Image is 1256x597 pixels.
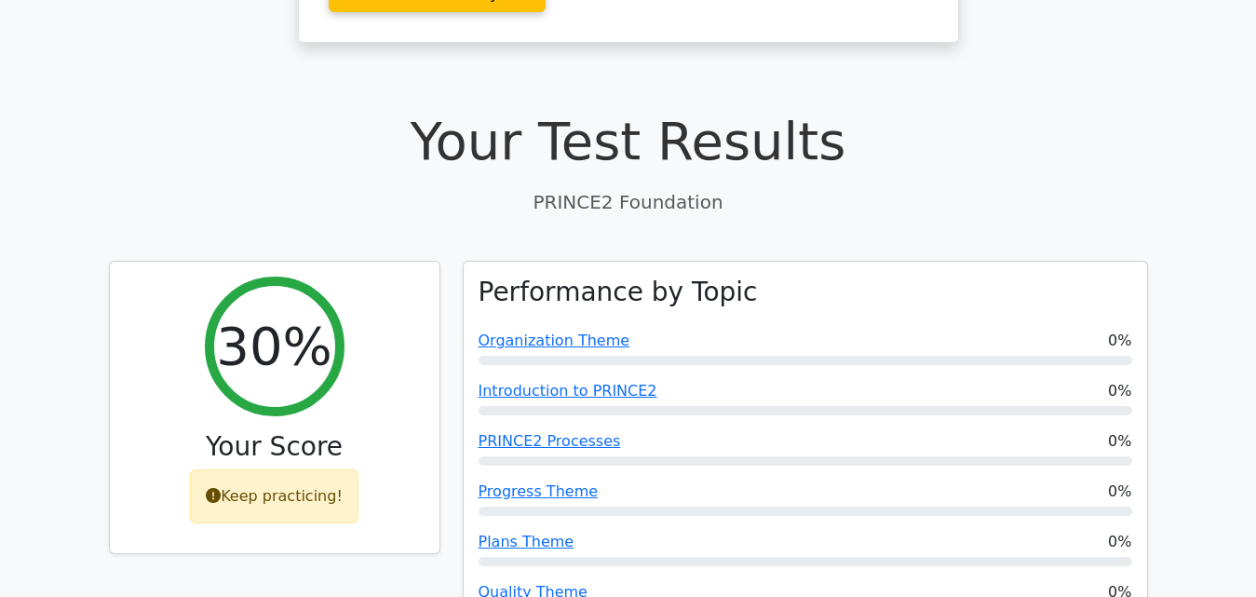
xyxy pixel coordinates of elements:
[1108,330,1131,352] span: 0%
[479,332,630,349] a: Organization Theme
[109,110,1148,172] h1: Your Test Results
[109,188,1148,216] p: PRINCE2 Foundation
[1108,531,1131,553] span: 0%
[190,469,358,523] div: Keep practicing!
[479,382,657,400] a: Introduction to PRINCE2
[479,482,599,500] a: Progress Theme
[125,431,425,463] h3: Your Score
[1108,430,1131,453] span: 0%
[1108,380,1131,402] span: 0%
[479,277,758,308] h3: Performance by Topic
[479,432,621,450] a: PRINCE2 Processes
[1108,481,1131,503] span: 0%
[216,315,331,377] h2: 30%
[479,533,574,550] a: Plans Theme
